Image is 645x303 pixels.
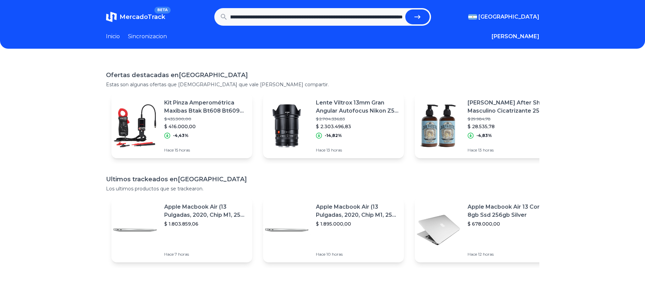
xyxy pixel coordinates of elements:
p: Apple Macbook Air 13 Core I5 8gb Ssd 256gb Silver [468,203,550,219]
a: MercadoTrackBETA [106,11,165,22]
p: Hace 12 horas [468,252,550,257]
span: BETA [154,7,170,14]
p: Hace 13 horas [316,147,399,153]
p: $ 29.984,78 [468,116,550,122]
p: -14,82% [325,133,342,138]
a: Inicio [106,32,120,41]
a: Featured image[PERSON_NAME] After Shave Masculino Cicatrizante 250 Ml X 2 Uni$ 29.984,78$ 28.535,... [415,93,556,158]
span: [GEOGRAPHIC_DATA] [478,13,539,21]
p: $ 435.300,00 [164,116,247,122]
img: Featured image [111,102,159,149]
a: Featured imageApple Macbook Air (13 Pulgadas, 2020, Chip M1, 256 Gb De Ssd, 8 Gb De Ram) - Plata$... [263,197,404,262]
h1: Ultimos trackeados en [GEOGRAPHIC_DATA] [106,174,539,184]
p: Hace 7 horas [164,252,247,257]
p: Lente Viltrox 13mm Gran Angular Autofocus Nikon Z50 Z30 Z6ii [316,99,399,115]
a: Sincronizacion [128,32,167,41]
p: Hace 15 horas [164,147,247,153]
p: Hace 10 horas [316,252,399,257]
p: $ 28.535,78 [468,123,550,130]
a: Featured imageKit Pinza Amperométrica Maxibas Btak Bt608 Bt609 Autel Jdm$ 435.300,00$ 416.000,00-... [111,93,252,158]
a: Featured imageLente Viltrox 13mm Gran Angular Autofocus Nikon Z50 Z30 Z6ii$ 2.704.336,83$ 2.303.4... [263,93,404,158]
span: MercadoTrack [120,13,165,21]
p: Los ultimos productos que se trackearon. [106,185,539,192]
a: Featured imageApple Macbook Air 13 Core I5 8gb Ssd 256gb Silver$ 678.000,00Hace 12 horas [415,197,556,262]
p: Apple Macbook Air (13 Pulgadas, 2020, Chip M1, 256 Gb De Ssd, 8 Gb De Ram) - Plata [316,203,399,219]
p: Estas son algunas ofertas que [DEMOGRAPHIC_DATA] que vale [PERSON_NAME] compartir. [106,81,539,88]
img: MercadoTrack [106,11,117,22]
p: $ 2.303.496,83 [316,123,399,130]
p: Kit Pinza Amperométrica Maxibas Btak Bt608 Bt609 Autel Jdm [164,99,247,115]
h1: Ofertas destacadas en [GEOGRAPHIC_DATA] [106,70,539,80]
p: -4,43% [173,133,189,138]
p: $ 416.000,00 [164,123,247,130]
p: Apple Macbook Air (13 Pulgadas, 2020, Chip M1, 256 Gb De Ssd, 8 Gb De Ram) - Plata [164,203,247,219]
p: [PERSON_NAME] After Shave Masculino Cicatrizante 250 Ml X 2 Uni [468,99,550,115]
a: Featured imageApple Macbook Air (13 Pulgadas, 2020, Chip M1, 256 Gb De Ssd, 8 Gb De Ram) - Plata$... [111,197,252,262]
p: -4,83% [476,133,492,138]
button: [GEOGRAPHIC_DATA] [468,13,539,21]
p: Hace 13 horas [468,147,550,153]
p: $ 678.000,00 [468,220,550,227]
p: $ 1.895.000,00 [316,220,399,227]
p: $ 2.704.336,83 [316,116,399,122]
img: Featured image [263,206,310,254]
p: $ 1.803.859,06 [164,220,247,227]
img: Argentina [468,14,477,20]
button: [PERSON_NAME] [492,32,539,41]
img: Featured image [415,206,462,254]
img: Featured image [263,102,310,149]
img: Featured image [415,102,462,149]
img: Featured image [111,206,159,254]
